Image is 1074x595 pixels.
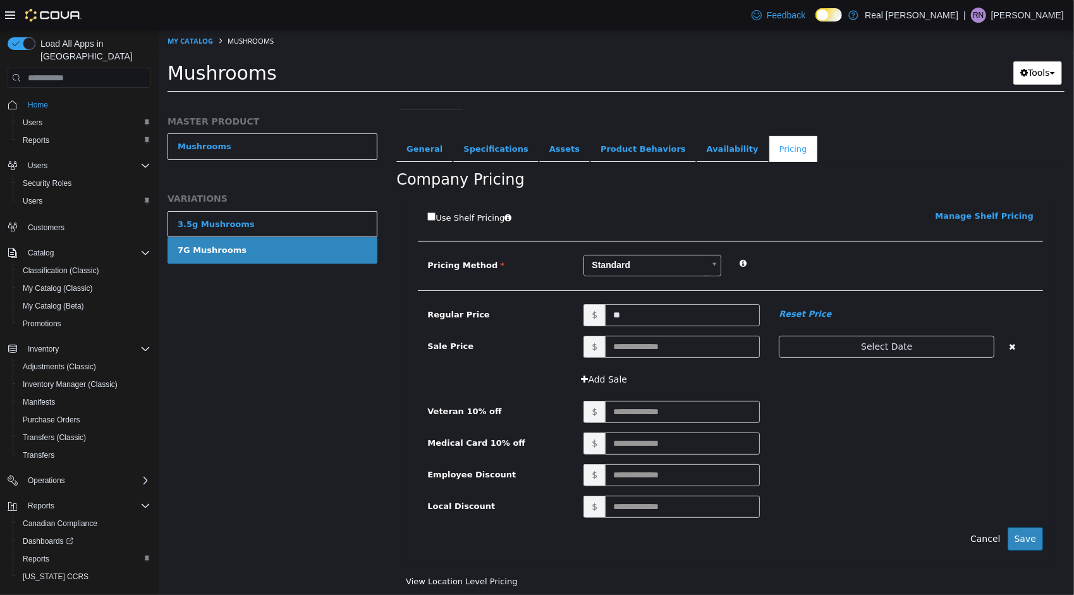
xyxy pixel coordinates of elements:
[3,218,156,236] button: Customers
[865,8,958,23] p: Real [PERSON_NAME]
[13,175,156,192] button: Security Roles
[539,106,611,133] a: Availability
[855,32,904,55] button: Tools
[18,534,150,549] span: Dashboards
[9,86,219,97] h5: MASTER PRODUCT
[28,223,64,233] span: Customers
[18,569,94,584] a: [US_STATE] CCRS
[18,448,150,463] span: Transfers
[13,429,156,446] button: Transfers (Classic)
[991,8,1064,23] p: [PERSON_NAME]
[23,362,96,372] span: Adjustments (Classic)
[18,534,78,549] a: Dashboards
[3,95,156,114] button: Home
[248,547,359,556] a: View Location Level Pricing
[13,376,156,393] button: Inventory Manager (Classic)
[23,178,71,188] span: Security Roles
[13,568,156,586] button: [US_STATE] CCRS
[3,244,156,262] button: Catalog
[18,395,150,410] span: Manifests
[971,8,986,23] div: Rebecca Neddo
[23,554,49,564] span: Reports
[850,498,885,521] button: Save
[425,371,447,393] span: $
[23,415,80,425] span: Purchase Orders
[23,219,150,235] span: Customers
[18,281,98,296] a: My Catalog (Classic)
[18,281,150,296] span: My Catalog (Classic)
[23,319,61,329] span: Promotions
[18,263,104,278] a: Classification (Classic)
[28,161,47,171] span: Users
[13,279,156,297] button: My Catalog (Classic)
[13,515,156,532] button: Canadian Compliance
[9,163,219,175] h5: VARIATIONS
[18,359,101,374] a: Adjustments (Classic)
[425,225,563,247] a: Standard
[18,316,150,331] span: Promotions
[23,97,53,113] a: Home
[269,377,343,386] span: Veteran 10% off
[9,32,119,54] span: Mushrooms
[18,551,54,567] a: Reports
[18,133,54,148] a: Reports
[269,231,346,240] span: Pricing Method
[3,340,156,358] button: Inventory
[23,118,42,128] span: Users
[18,316,66,331] a: Promotions
[18,133,150,148] span: Reports
[269,280,331,290] span: Regular Price
[416,338,476,362] button: Add Sale
[23,158,52,173] button: Users
[3,472,156,489] button: Operations
[425,403,447,425] span: $
[18,430,150,445] span: Transfers (Classic)
[9,104,219,130] a: Mushrooms
[18,412,85,427] a: Purchase Orders
[18,176,150,191] span: Security Roles
[621,279,673,289] em: Reset Price
[18,430,91,445] a: Transfers (Classic)
[269,472,337,481] span: Local Discount
[13,411,156,429] button: Purchase Orders
[18,448,59,463] a: Transfers
[28,248,54,258] span: Catalog
[13,297,156,315] button: My Catalog (Beta)
[611,106,659,133] a: Pricing
[13,315,156,333] button: Promotions
[25,9,82,21] img: Cova
[23,196,42,206] span: Users
[18,516,150,531] span: Canadian Compliance
[432,106,538,133] a: Product Behaviors
[23,135,49,145] span: Reports
[23,341,64,357] button: Inventory
[23,379,118,390] span: Inventory Manager (Classic)
[18,176,76,191] a: Security Roles
[18,193,47,209] a: Users
[18,377,150,392] span: Inventory Manager (Classic)
[23,473,70,488] button: Operations
[18,298,89,314] a: My Catalog (Beta)
[13,532,156,550] a: Dashboards
[23,536,73,546] span: Dashboards
[425,306,447,328] span: $
[28,100,48,110] span: Home
[18,298,150,314] span: My Catalog (Beta)
[269,440,358,450] span: Employee Discount
[13,192,156,210] button: Users
[23,245,150,261] span: Catalog
[9,6,55,16] a: My Catalog
[28,475,65,486] span: Operations
[23,341,150,357] span: Inventory
[815,8,842,21] input: Dark Mode
[23,245,59,261] button: Catalog
[13,393,156,411] button: Manifests
[973,8,984,23] span: RN
[23,518,97,529] span: Canadian Compliance
[13,132,156,149] button: Reports
[23,301,84,311] span: My Catalog (Beta)
[805,498,849,521] button: Cancel
[777,181,876,191] a: Manage Shelf Pricing
[269,183,278,191] input: Use Shelf Pricing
